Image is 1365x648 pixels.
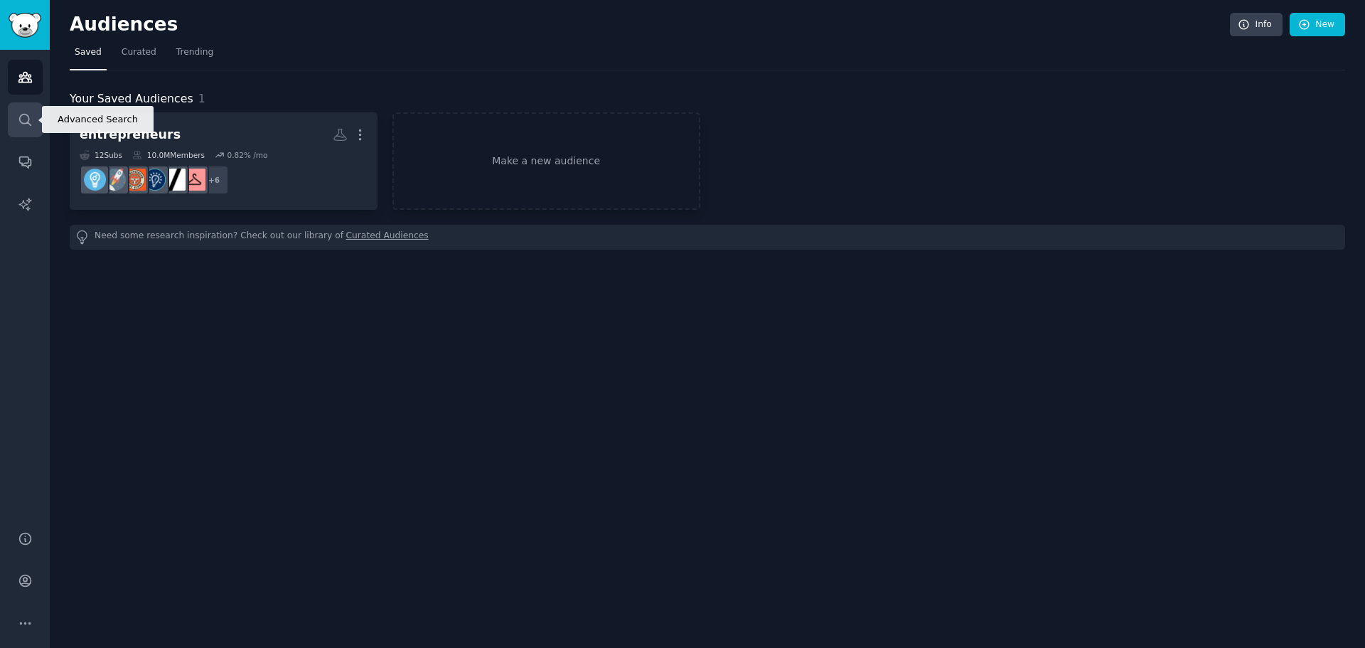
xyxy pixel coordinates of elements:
[1290,13,1345,37] a: New
[164,169,186,191] img: 3DprintEntrepreneurs
[176,46,213,59] span: Trending
[124,169,146,191] img: EntrepreneurRideAlong
[392,112,700,210] a: Make a new audience
[122,46,156,59] span: Curated
[80,126,181,144] div: entrepreneurs
[171,41,218,70] a: Trending
[70,112,378,210] a: entrepreneurs12Subs10.0MMembers0.82% /mo+6PoshmarkEntrepreneurs3DprintEntrepreneursEntrepreneursh...
[346,230,429,245] a: Curated Audiences
[227,150,267,160] div: 0.82 % /mo
[198,92,205,105] span: 1
[70,225,1345,250] div: Need some research inspiration? Check out our library of
[84,169,106,191] img: Entrepreneur
[80,150,122,160] div: 12 Sub s
[104,169,126,191] img: startups
[70,14,1230,36] h2: Audiences
[183,169,205,191] img: PoshmarkEntrepreneurs
[132,150,205,160] div: 10.0M Members
[70,41,107,70] a: Saved
[1230,13,1283,37] a: Info
[75,46,102,59] span: Saved
[199,165,229,195] div: + 6
[70,90,193,108] span: Your Saved Audiences
[9,13,41,38] img: GummySearch logo
[117,41,161,70] a: Curated
[144,169,166,191] img: Entrepreneurship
